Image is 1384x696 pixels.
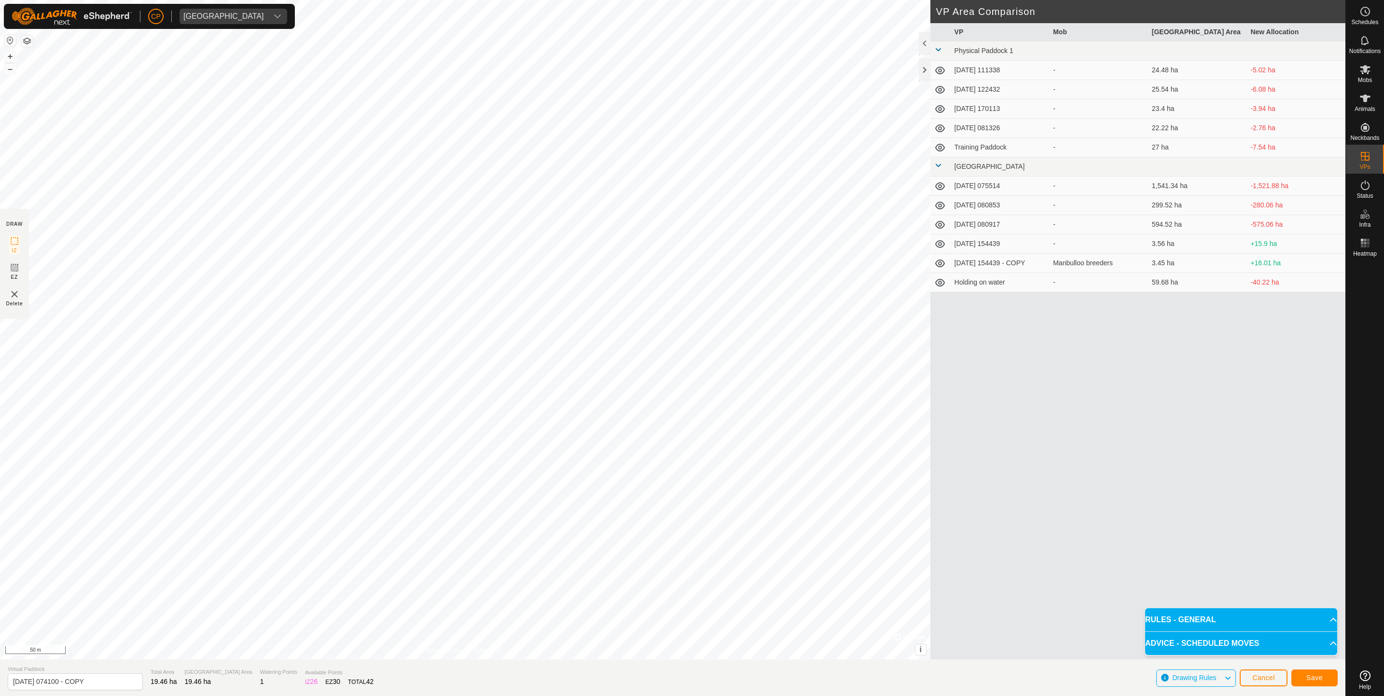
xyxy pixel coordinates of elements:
[951,254,1050,273] td: [DATE] 154439 - COPY
[183,13,264,20] div: [GEOGRAPHIC_DATA]
[1246,254,1345,273] td: +16.01 ha
[951,61,1050,80] td: [DATE] 111338
[427,647,463,655] a: Privacy Policy
[1346,667,1384,694] a: Help
[1053,258,1144,268] div: Manbulloo breeders
[4,51,16,62] button: +
[1148,119,1247,138] td: 22.22 ha
[1053,219,1144,230] div: -
[951,119,1050,138] td: [DATE] 081326
[1291,669,1338,686] button: Save
[4,63,16,75] button: –
[1053,65,1144,75] div: -
[333,678,341,685] span: 30
[1145,638,1259,649] span: ADVICE - SCHEDULED MOVES
[915,644,926,655] button: i
[6,220,23,228] div: DRAW
[1246,61,1345,80] td: -5.02 ha
[951,177,1050,196] td: [DATE] 075514
[1246,215,1345,234] td: -575.06 ha
[1053,200,1144,210] div: -
[1148,215,1247,234] td: 594.52 ha
[305,669,374,677] span: Available Points
[951,196,1050,215] td: [DATE] 080853
[1246,99,1345,119] td: -3.94 ha
[1246,138,1345,157] td: -7.54 ha
[1145,632,1337,655] p-accordion-header: ADVICE - SCHEDULED MOVES
[955,47,1013,55] span: Physical Paddock 1
[1148,80,1247,99] td: 25.54 ha
[1350,135,1379,141] span: Neckbands
[1053,84,1144,95] div: -
[1252,674,1275,682] span: Cancel
[1053,123,1144,133] div: -
[9,288,20,300] img: VP
[919,645,921,654] span: i
[1246,177,1345,196] td: -1,521.88 ha
[1359,222,1370,228] span: Infra
[1358,77,1372,83] span: Mobs
[1053,277,1144,287] div: -
[1356,193,1373,199] span: Status
[1148,196,1247,215] td: 299.52 ha
[1148,61,1247,80] td: 24.48 ha
[1351,19,1378,25] span: Schedules
[348,677,374,687] div: TOTAL
[6,300,23,307] span: Delete
[1246,196,1345,215] td: -280.06 ha
[1246,119,1345,138] td: -2.76 ha
[1148,254,1247,273] td: 3.45 ha
[951,99,1050,119] td: [DATE] 170113
[305,677,318,687] div: IZ
[151,12,160,22] span: CP
[951,23,1050,41] th: VP
[1240,669,1287,686] button: Cancel
[325,677,340,687] div: EZ
[260,678,264,685] span: 1
[260,668,297,676] span: Watering Points
[310,678,318,685] span: 26
[185,668,252,676] span: [GEOGRAPHIC_DATA] Area
[12,247,17,254] span: IZ
[151,678,177,685] span: 19.46 ha
[1053,104,1144,114] div: -
[1053,239,1144,249] div: -
[1148,138,1247,157] td: 27 ha
[1246,80,1345,99] td: -6.08 ha
[1145,614,1216,626] span: RULES - GENERAL
[268,9,287,24] div: dropdown trigger
[1053,181,1144,191] div: -
[1145,608,1337,631] p-accordion-header: RULES - GENERAL
[951,273,1050,292] td: Holding on water
[474,647,503,655] a: Contact Us
[951,138,1050,157] td: Training Paddock
[185,678,211,685] span: 19.46 ha
[1359,164,1370,170] span: VPs
[951,215,1050,234] td: [DATE] 080917
[955,163,1025,170] span: [GEOGRAPHIC_DATA]
[1246,234,1345,254] td: +15.9 ha
[1359,684,1371,690] span: Help
[1148,177,1247,196] td: 1,541.34 ha
[1172,674,1216,682] span: Drawing Rules
[1355,106,1375,112] span: Animals
[151,668,177,676] span: Total Area
[12,8,132,25] img: Gallagher Logo
[1148,23,1247,41] th: [GEOGRAPHIC_DATA] Area
[1306,674,1323,682] span: Save
[936,6,1345,17] h2: VP Area Comparison
[1246,23,1345,41] th: New Allocation
[11,273,18,281] span: EZ
[951,80,1050,99] td: [DATE] 122432
[1148,99,1247,119] td: 23.4 ha
[8,665,143,673] span: Virtual Paddock
[366,678,374,685] span: 42
[1353,251,1377,257] span: Heatmap
[951,234,1050,254] td: [DATE] 154439
[1246,273,1345,292] td: -40.22 ha
[180,9,268,24] span: Manbulloo Station
[1053,142,1144,152] div: -
[1349,48,1381,54] span: Notifications
[4,35,16,46] button: Reset Map
[1049,23,1148,41] th: Mob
